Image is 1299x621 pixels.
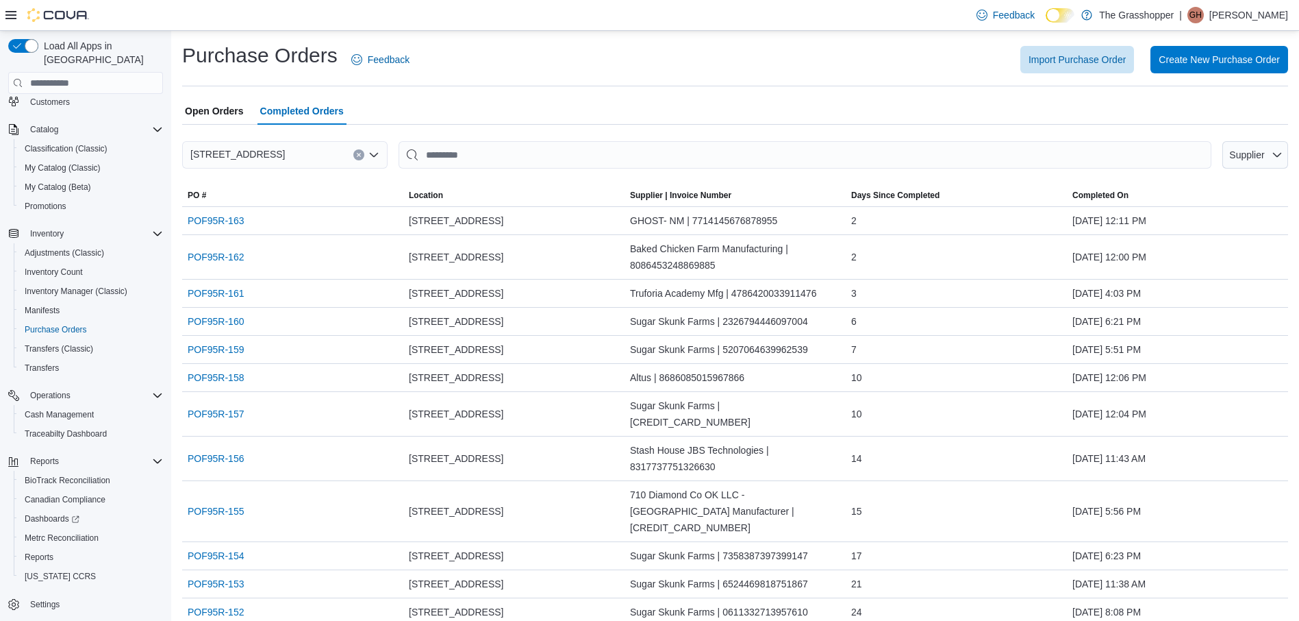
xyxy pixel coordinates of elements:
[630,190,731,201] span: Supplier | Invoice Number
[25,143,108,154] span: Classification (Classic)
[851,369,862,386] span: 10
[182,42,338,69] h1: Purchase Orders
[25,552,53,563] span: Reports
[851,249,857,265] span: 2
[19,549,59,565] a: Reports
[409,503,503,520] span: [STREET_ADDRESS]
[1020,46,1134,73] button: Import Purchase Order
[851,341,857,358] span: 7
[25,387,163,404] span: Operations
[25,162,101,173] span: My Catalog (Classic)
[19,426,163,442] span: Traceabilty Dashboard
[3,386,168,405] button: Operations
[25,453,64,470] button: Reports
[27,8,89,22] img: Cova
[19,472,116,489] a: BioTrack Reconciliation
[625,437,846,480] div: Stash House JBS Technologies | 8317737751326630
[25,121,163,138] span: Catalog
[19,198,163,215] span: Promotions
[25,343,93,354] span: Transfers (Classic)
[19,426,112,442] a: Traceabilty Dashboard
[188,406,244,422] a: POF95R-157
[25,286,127,297] span: Inventory Manager (Classic)
[14,263,168,282] button: Inventory Count
[14,139,168,158] button: Classification (Classic)
[14,301,168,320] button: Manifests
[346,46,415,73] a: Feedback
[19,549,163,565] span: Reports
[19,341,99,357] a: Transfers (Classic)
[19,302,65,319] a: Manifests
[19,341,163,357] span: Transfers (Classic)
[188,249,244,265] a: POF95R-162
[409,548,503,564] span: [STREET_ADDRESS]
[1029,53,1126,66] span: Import Purchase Order
[1072,313,1141,330] span: [DATE] 6:21 PM
[1072,285,1141,302] span: [DATE] 4:03 PM
[625,207,846,234] div: GHOST- NM | 7714145676878955
[1072,249,1146,265] span: [DATE] 12:00 PM
[625,364,846,391] div: Altus | 8686085015967866
[19,360,64,376] a: Transfers
[993,8,1035,22] span: Feedback
[1072,604,1141,620] span: [DATE] 8:08 PM
[409,406,503,422] span: [STREET_ADDRESS]
[19,179,163,195] span: My Catalog (Beta)
[971,1,1040,29] a: Feedback
[188,341,244,358] a: POF95R-159
[19,491,163,508] span: Canadian Compliance
[409,249,503,265] span: [STREET_ADDRESS]
[851,313,857,330] span: 6
[182,184,403,206] button: PO #
[1072,503,1141,520] span: [DATE] 5:56 PM
[260,97,344,125] span: Completed Orders
[14,490,168,509] button: Canadian Compliance
[19,141,113,157] a: Classification (Classic)
[1189,7,1202,23] span: GH
[25,363,59,374] span: Transfers
[1072,190,1128,201] span: Completed On
[19,360,163,376] span: Transfers
[409,576,503,592] span: [STREET_ADDRESS]
[25,267,83,278] span: Inventory Count
[188,576,244,592] a: POF95R-153
[3,120,168,139] button: Catalog
[851,576,862,592] span: 21
[25,596,163,613] span: Settings
[14,178,168,197] button: My Catalog (Beta)
[14,567,168,586] button: [US_STATE] CCRS
[1229,149,1264,160] span: Supplier
[1072,341,1141,358] span: [DATE] 5:51 PM
[1072,369,1146,386] span: [DATE] 12:06 PM
[188,548,244,564] a: POF95R-154
[14,424,168,443] button: Traceabilty Dashboard
[25,121,64,138] button: Catalog
[25,324,87,335] span: Purchase Orders
[25,305,60,316] span: Manifests
[19,283,163,300] span: Inventory Manager (Classic)
[403,184,625,206] button: Location
[19,321,92,338] a: Purchase Orders
[188,369,244,386] a: POF95R-158
[30,599,60,610] span: Settings
[851,285,857,302] span: 3
[14,158,168,178] button: My Catalog (Classic)
[1222,141,1288,169] button: Supplier
[25,387,76,404] button: Operations
[14,528,168,548] button: Metrc Reconciliation
[188,313,244,330] a: POF95R-160
[14,358,168,378] button: Transfers
[38,39,163,66] span: Load All Apps in [GEOGRAPHIC_DATA]
[190,146,285,162] span: [STREET_ADDRESS]
[625,570,846,598] div: Sugar Skunk Farms | 6524469818751867
[188,450,244,467] a: POF95R-156
[25,596,65,613] a: Settings
[409,190,443,201] span: Location
[14,509,168,528] a: Dashboards
[1159,53,1280,66] span: Create New Purchase Order
[19,491,111,508] a: Canadian Compliance
[3,452,168,471] button: Reports
[851,406,862,422] span: 10
[409,285,503,302] span: [STREET_ADDRESS]
[19,530,163,546] span: Metrc Reconciliation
